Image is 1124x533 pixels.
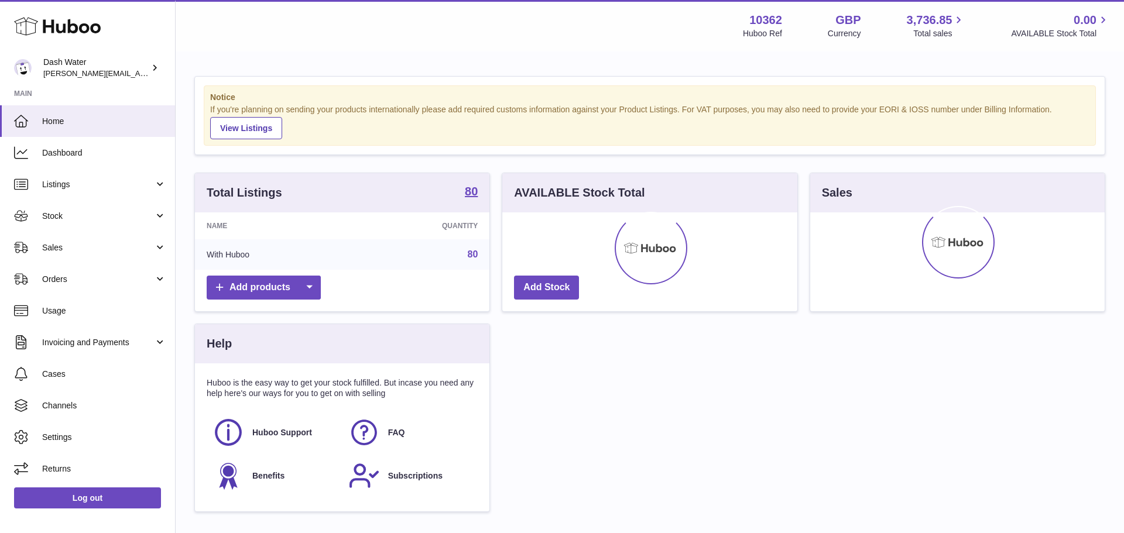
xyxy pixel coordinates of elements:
a: Benefits [213,460,337,491]
span: Returns [42,463,166,474]
a: FAQ [348,417,472,448]
h3: Help [207,336,232,352]
td: With Huboo [195,239,351,270]
h3: Total Listings [207,185,282,201]
span: FAQ [388,427,405,438]
a: Add Stock [514,276,579,300]
strong: GBP [835,12,861,28]
span: Invoicing and Payments [42,337,154,348]
span: Huboo Support [252,427,312,438]
span: Cases [42,369,166,380]
span: Benefits [252,470,285,482]
strong: 10362 [749,12,782,28]
th: Quantity [351,212,490,239]
div: Dash Water [43,57,149,79]
span: Settings [42,432,166,443]
a: Log out [14,487,161,508]
span: Sales [42,242,154,253]
a: View Listings [210,117,282,139]
div: If you're planning on sending your products internationally please add required customs informati... [210,104,1089,139]
span: Listings [42,179,154,190]
span: [PERSON_NAME][EMAIL_ADDRESS][DOMAIN_NAME] [43,68,235,78]
th: Name [195,212,351,239]
span: Stock [42,211,154,222]
span: Subscriptions [388,470,443,482]
p: Huboo is the easy way to get your stock fulfilled. But incase you need any help here's our ways f... [207,377,478,400]
span: Home [42,116,166,127]
a: Huboo Support [213,417,337,448]
a: 80 [468,249,478,259]
span: Usage [42,305,166,317]
span: 0.00 [1074,12,1096,28]
span: Total sales [913,28,965,39]
span: Orders [42,274,154,285]
span: AVAILABLE Stock Total [1011,28,1110,39]
img: james@dash-water.com [14,59,32,77]
span: Channels [42,400,166,411]
span: 3,736.85 [907,12,952,28]
a: 80 [465,185,478,200]
a: Subscriptions [348,460,472,491]
a: 3,736.85 Total sales [907,12,966,39]
h3: Sales [822,185,852,201]
a: Add products [207,276,321,300]
div: Huboo Ref [743,28,782,39]
div: Currency [828,28,861,39]
h3: AVAILABLE Stock Total [514,185,645,201]
span: Dashboard [42,147,166,159]
strong: Notice [210,92,1089,103]
strong: 80 [465,185,478,197]
a: 0.00 AVAILABLE Stock Total [1011,12,1110,39]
